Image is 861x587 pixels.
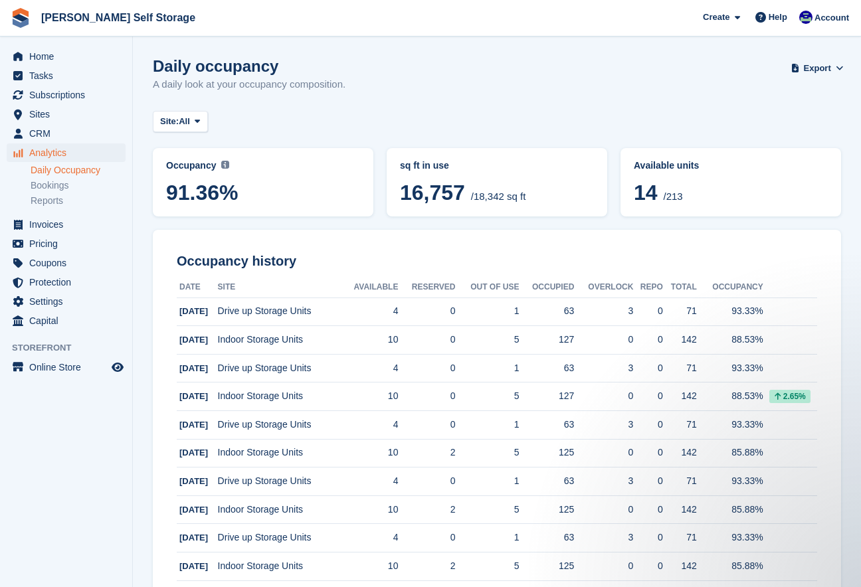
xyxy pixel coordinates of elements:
div: 127 [520,389,575,403]
div: 63 [520,361,575,375]
div: 0 [633,361,663,375]
span: Available units [634,160,699,171]
p: A daily look at your occupancy composition. [153,77,345,92]
td: 93.33% [697,467,763,496]
span: Account [814,11,849,25]
td: 0 [398,354,455,382]
td: Drive up Storage Units [218,354,340,382]
span: Subscriptions [29,86,109,104]
span: sq ft in use [400,160,449,171]
td: Indoor Storage Units [218,326,340,355]
span: [DATE] [179,391,208,401]
div: 0 [633,531,663,545]
span: Site: [160,115,179,128]
div: 63 [520,531,575,545]
a: menu [7,47,126,66]
span: Coupons [29,254,109,272]
span: Storefront [12,341,132,355]
div: 0 [633,474,663,488]
a: menu [7,311,126,330]
th: Out of Use [456,277,520,298]
a: menu [7,143,126,162]
span: Capital [29,311,109,330]
td: 4 [340,411,399,440]
td: 71 [663,467,697,496]
span: /213 [663,191,682,202]
td: 10 [340,495,399,524]
td: 2 [398,552,455,581]
th: Occupancy [697,277,763,298]
div: 0 [574,446,633,460]
th: Available [340,277,399,298]
td: 4 [340,524,399,552]
td: 10 [340,382,399,411]
td: 85.88% [697,552,763,581]
td: 4 [340,297,399,326]
span: 14 [634,181,658,205]
span: [DATE] [179,476,208,486]
a: menu [7,358,126,377]
span: Tasks [29,66,109,85]
td: 5 [456,552,520,581]
img: stora-icon-8386f47178a22dfd0bd8f6a31ec36ba5ce8667c1dd55bd0f319d3a0aa187defe.svg [11,8,31,28]
a: Reports [31,195,126,207]
span: 16,757 [400,181,465,205]
td: Indoor Storage Units [218,552,340,581]
td: 142 [663,439,697,467]
td: 85.88% [697,495,763,524]
div: 0 [633,559,663,573]
td: 5 [456,495,520,524]
td: 10 [340,326,399,355]
th: Reserved [398,277,455,298]
span: [DATE] [179,306,208,316]
td: 71 [663,354,697,382]
th: Overlock [574,277,633,298]
div: 3 [574,418,633,432]
div: 63 [520,474,575,488]
a: menu [7,254,126,272]
a: Bookings [31,179,126,192]
td: 0 [398,382,455,411]
div: 0 [633,304,663,318]
span: Occupancy [166,160,216,171]
span: Create [703,11,729,24]
div: 0 [574,333,633,347]
a: menu [7,292,126,311]
span: [DATE] [179,335,208,345]
span: Analytics [29,143,109,162]
td: Drive up Storage Units [218,467,340,496]
div: 0 [574,559,633,573]
td: Drive up Storage Units [218,411,340,440]
span: Settings [29,292,109,311]
td: 5 [456,439,520,467]
div: 125 [520,559,575,573]
td: 142 [663,495,697,524]
td: 142 [663,382,697,411]
td: 71 [663,411,697,440]
span: Sites [29,105,109,124]
span: Online Store [29,358,109,377]
td: 1 [456,297,520,326]
td: 4 [340,354,399,382]
span: Export [804,62,831,75]
a: menu [7,273,126,292]
td: 142 [663,552,697,581]
td: 5 [456,382,520,411]
span: Protection [29,273,109,292]
th: Date [177,277,218,298]
a: Preview store [110,359,126,375]
span: 91.36% [166,181,360,205]
td: Indoor Storage Units [218,495,340,524]
div: 0 [633,333,663,347]
span: Invoices [29,215,109,234]
a: Daily Occupancy [31,164,126,177]
span: Help [769,11,787,24]
a: menu [7,124,126,143]
td: 1 [456,411,520,440]
td: 85.88% [697,439,763,467]
th: Total [663,277,697,298]
a: menu [7,66,126,85]
td: 0 [398,297,455,326]
div: 63 [520,418,575,432]
span: Pricing [29,234,109,253]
